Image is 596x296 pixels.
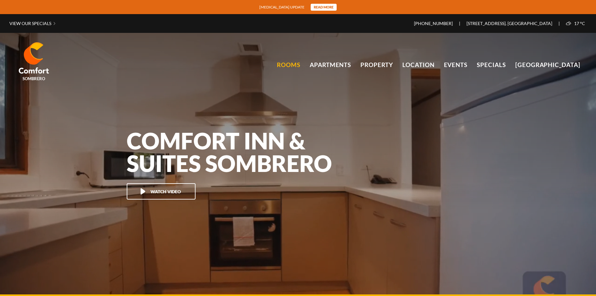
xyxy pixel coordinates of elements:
span: Watch Video [150,189,181,194]
a: Property [360,60,393,70]
div: | [558,14,587,33]
a: Events [444,60,468,70]
a: View our specials [9,14,51,33]
a: Apartments [310,60,351,70]
a: [STREET_ADDRESS]. [GEOGRAPHIC_DATA] [460,21,558,26]
a: Rooms [277,60,300,70]
span: 17 °C [560,21,585,26]
img: Watch Video [140,188,146,195]
a: [GEOGRAPHIC_DATA] [515,60,580,70]
div: Read more [311,4,337,11]
h1: Comfort Inn & Suites Sombrero [127,129,346,174]
a: [PHONE_NUMBER] [414,21,459,26]
span: | [414,14,558,33]
button: Watch Video [127,183,196,200]
span: Sombrero [23,74,45,81]
a: Specials [477,60,506,70]
img: Comfort Inn & Suites Sombrero [19,42,49,74]
span: [MEDICAL_DATA] update [259,4,304,10]
a: Location [402,60,435,70]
